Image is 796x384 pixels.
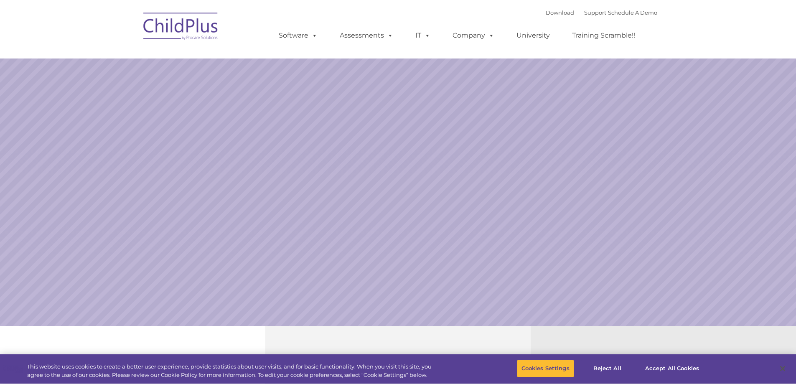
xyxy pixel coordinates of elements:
[517,360,574,377] button: Cookies Settings
[270,27,326,44] a: Software
[608,9,657,16] a: Schedule A Demo
[546,9,657,16] font: |
[139,7,223,48] img: ChildPlus by Procare Solutions
[27,363,438,379] div: This website uses cookies to create a better user experience, provide statistics about user visit...
[581,360,633,377] button: Reject All
[546,9,574,16] a: Download
[331,27,402,44] a: Assessments
[773,359,792,378] button: Close
[584,9,606,16] a: Support
[444,27,503,44] a: Company
[641,360,704,377] button: Accept All Cookies
[564,27,643,44] a: Training Scramble!!
[508,27,558,44] a: University
[407,27,439,44] a: IT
